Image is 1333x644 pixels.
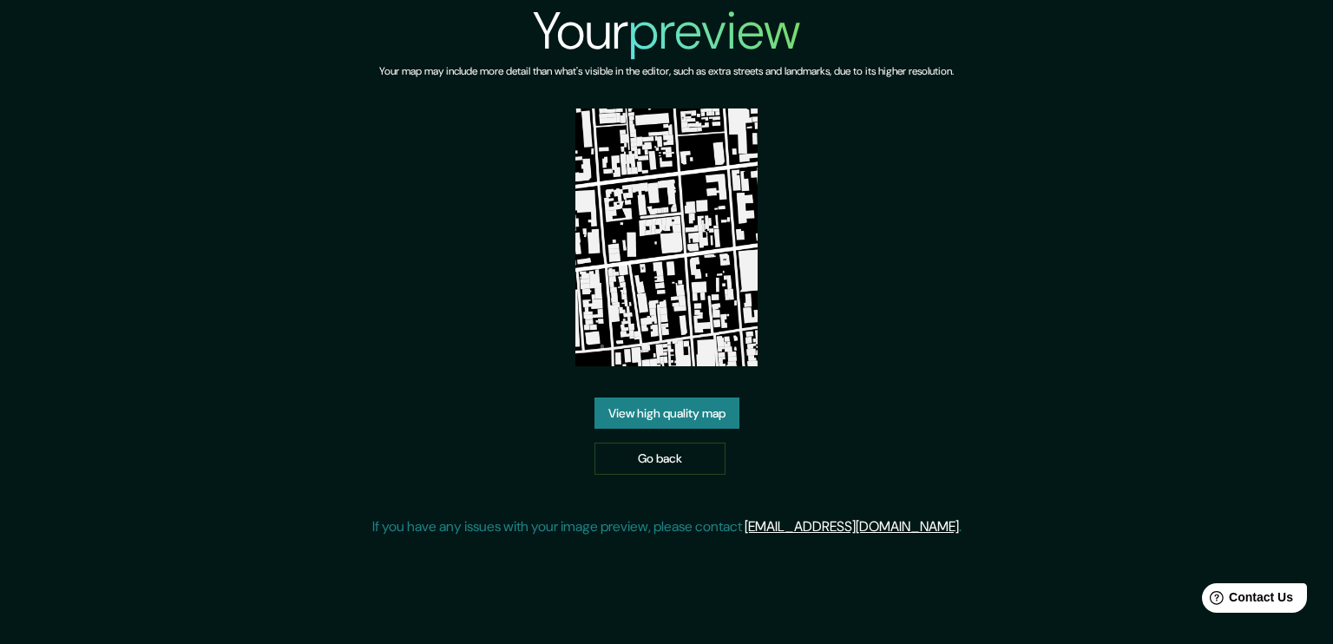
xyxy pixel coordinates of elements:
a: [EMAIL_ADDRESS][DOMAIN_NAME] [745,517,959,536]
p: If you have any issues with your image preview, please contact . [372,516,962,537]
a: View high quality map [594,398,739,430]
h6: Your map may include more detail than what's visible in the editor, such as extra streets and lan... [379,62,954,81]
a: Go back [594,443,726,475]
iframe: Help widget launcher [1179,576,1314,625]
img: created-map-preview [575,108,758,366]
